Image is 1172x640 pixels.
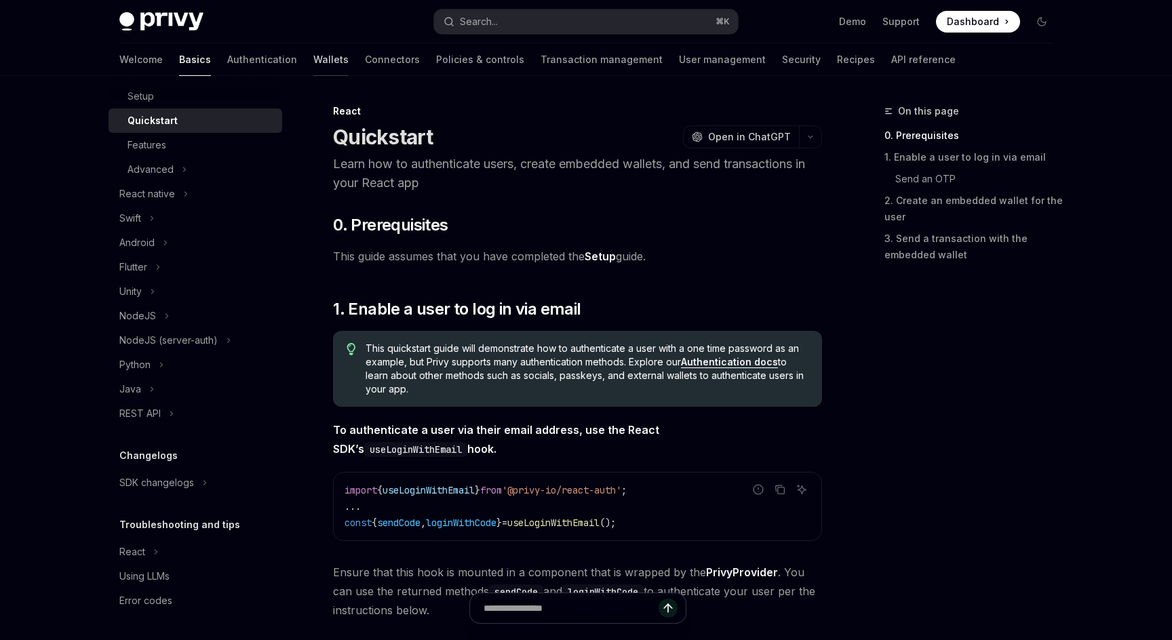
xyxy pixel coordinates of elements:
[109,108,282,133] a: Quickstart
[119,593,172,609] div: Error codes
[426,517,496,529] span: loginWithCode
[227,43,297,76] a: Authentication
[749,481,767,498] button: Report incorrect code
[128,137,166,153] div: Features
[119,381,141,397] div: Java
[716,16,730,27] span: ⌘ K
[119,43,163,76] a: Welcome
[333,214,448,236] span: 0. Prerequisites
[128,161,174,178] div: Advanced
[347,343,356,355] svg: Tip
[109,588,282,613] a: Error codes
[377,517,421,529] span: sendCode
[109,377,282,401] button: Java
[119,357,151,373] div: Python
[313,43,349,76] a: Wallets
[128,113,178,129] div: Quickstart
[621,484,627,496] span: ;
[119,517,240,533] h5: Troubleshooting and tips
[541,43,663,76] a: Transaction management
[109,564,282,588] a: Using LLMs
[119,405,161,422] div: REST API
[366,342,808,396] span: This quickstart guide will demonstrate how to authenticate a user with a one time password as an ...
[109,328,282,353] button: NodeJS (server-auth)
[383,484,475,496] span: useLoginWithEmail
[372,517,377,529] span: {
[109,157,282,182] button: Advanced
[421,517,426,529] span: ,
[119,12,203,31] img: dark logo
[119,308,156,324] div: NodeJS
[109,255,282,279] button: Flutter
[109,231,282,255] button: Android
[480,484,502,496] span: from
[333,155,822,193] p: Learn how to authenticate users, create embedded wallets, and send transactions in your React app
[793,481,810,498] button: Ask AI
[179,43,211,76] a: Basics
[496,517,502,529] span: }
[1031,11,1053,33] button: Toggle dark mode
[109,133,282,157] a: Features
[507,517,600,529] span: useLoginWithEmail
[109,353,282,377] button: Python
[119,544,145,560] div: React
[119,186,175,202] div: React native
[119,259,147,275] div: Flutter
[600,517,616,529] span: ();
[936,11,1020,33] a: Dashboard
[109,279,282,304] button: Unity
[884,146,1063,168] a: 1. Enable a user to log in via email
[377,484,383,496] span: {
[345,484,377,496] span: import
[502,484,621,496] span: '@privy-io/react-auth'
[436,43,524,76] a: Policies & controls
[585,249,616,264] a: Setup
[119,235,155,251] div: Android
[839,15,866,28] a: Demo
[119,332,218,348] div: NodeJS (server-auth)
[891,43,956,76] a: API reference
[109,540,282,564] button: React
[109,182,282,206] button: React native
[683,125,799,148] button: Open in ChatGPT
[782,43,821,76] a: Security
[109,304,282,328] button: NodeJS
[119,283,142,300] div: Unity
[345,517,372,529] span: const
[109,471,282,495] button: SDK changelogs
[364,442,467,457] code: useLoginWithEmail
[475,484,480,496] span: }
[434,9,738,34] button: Search...⌘K
[333,423,659,456] strong: To authenticate a user via their email address, use the React SDK’s hook.
[882,15,920,28] a: Support
[708,130,791,144] span: Open in ChatGPT
[562,584,644,599] code: loginWithCode
[333,298,581,320] span: 1. Enable a user to log in via email
[333,563,822,620] span: Ensure that this hook is mounted in a component that is wrapped by the . You can use the returned...
[333,125,433,149] h1: Quickstart
[681,356,778,368] a: Authentication docs
[679,43,766,76] a: User management
[119,475,194,491] div: SDK changelogs
[837,43,875,76] a: Recipes
[898,103,959,119] span: On this page
[333,247,822,266] span: This guide assumes that you have completed the guide.
[771,481,789,498] button: Copy the contents from the code block
[119,568,170,584] div: Using LLMs
[460,14,498,30] div: Search...
[947,15,999,28] span: Dashboard
[489,584,543,599] code: sendCode
[502,517,507,529] span: =
[109,401,282,426] button: REST API
[109,206,282,231] button: Swift
[365,43,420,76] a: Connectors
[706,565,778,580] a: PrivyProvider
[345,500,361,513] span: ...
[119,210,141,226] div: Swift
[119,447,178,464] h5: Changelogs
[484,593,659,623] input: Ask a question...
[884,125,1063,146] a: 0. Prerequisites
[659,599,678,618] button: Send message
[884,168,1063,190] a: Send an OTP
[884,190,1063,228] a: 2. Create an embedded wallet for the user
